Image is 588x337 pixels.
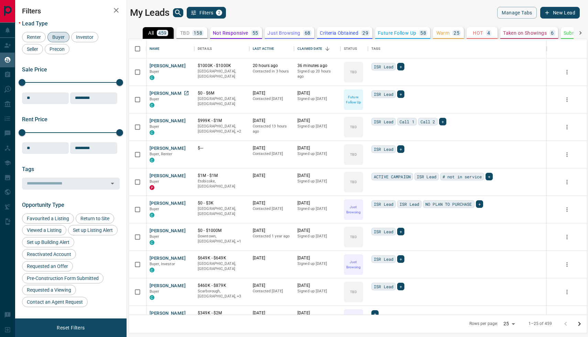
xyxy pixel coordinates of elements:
span: ISR Lead [374,146,393,153]
span: Requested a Viewing [24,287,74,293]
div: Status [344,39,357,58]
p: 20 hours ago [253,63,291,69]
p: 6 [551,31,554,35]
span: + [400,146,402,153]
div: Requested an Offer [22,261,73,271]
p: [GEOGRAPHIC_DATA], [GEOGRAPHIC_DATA] [198,261,246,272]
button: [PERSON_NAME] [150,283,186,289]
p: [DATE] [253,200,291,206]
button: more [562,204,572,215]
p: $0 - $6M [198,90,246,96]
p: [DATE] [253,228,291,234]
p: [DATE] [297,173,337,179]
button: more [562,259,572,270]
p: Signed up [DATE] [297,151,337,157]
p: $1M - $1M [198,173,246,179]
p: Criteria Obtained [320,31,358,35]
span: Buyer [150,69,160,74]
div: Pre-Construction Form Submitted [22,273,104,283]
p: [DATE] [253,255,291,261]
button: Go to next page [573,317,586,331]
div: Precon [45,44,69,54]
div: Contact an Agent Request [22,297,88,307]
div: condos.ca [150,130,154,135]
span: Buyer [150,179,160,184]
p: TBD [350,234,357,239]
p: Contacted [DATE] [253,151,291,157]
p: Signed up [DATE] [297,289,337,294]
span: + [442,118,444,125]
p: Contacted 13 hours ago [253,124,291,134]
p: Signed up [DATE] [297,96,337,102]
p: Warm [436,31,450,35]
span: # not in service [443,173,482,180]
button: search button [173,8,183,17]
span: Precon [47,46,67,52]
div: + [397,228,404,235]
p: Signed up [DATE] [297,234,337,239]
span: + [374,311,376,317]
p: [DATE] [297,145,337,151]
span: Favourited a Listing [24,216,72,221]
div: Renter [22,32,46,42]
div: condos.ca [150,295,154,300]
p: HOT [473,31,483,35]
p: Taken on Showings [503,31,547,35]
span: Buyer [150,234,160,239]
div: Details [194,39,249,58]
div: 25 [501,319,517,329]
p: [DATE] [297,90,337,96]
span: Sale Price [22,66,47,73]
p: $460K - $879K [198,283,246,289]
button: [PERSON_NAME] [150,200,186,207]
div: + [397,145,404,153]
p: Not Responsive [213,31,248,35]
p: TBD [350,69,357,75]
div: Set up Building Alert [22,237,74,247]
div: Investor [71,32,98,42]
p: [DATE] [253,90,291,96]
div: Viewed a Listing [22,225,66,235]
p: North York, West End, Toronto [198,289,246,299]
p: 459 [158,31,167,35]
div: Last Active [253,39,274,58]
p: Just Browsing [345,314,362,325]
button: Filters2 [187,7,226,19]
span: Lead Type [22,20,48,27]
span: + [400,283,402,290]
div: property.ca [150,185,154,190]
button: more [562,232,572,242]
p: $0 - $1000M [198,228,246,234]
button: [PERSON_NAME] [150,63,186,69]
span: Pre-Construction Form Submitted [24,276,101,281]
span: Set up Building Alert [24,239,72,245]
div: Claimed Date [297,39,323,58]
div: + [476,200,483,208]
p: $0 - $3K [198,200,246,206]
span: Buyer [150,124,160,129]
div: Seller [22,44,43,54]
div: Claimed Date [294,39,340,58]
p: [DATE] [253,310,291,316]
span: + [478,201,481,207]
span: Reactivated Account [24,251,74,257]
p: $--- [198,145,246,151]
span: ISR Lead [374,283,393,290]
p: 158 [194,31,202,35]
p: 1–25 of 459 [529,321,552,327]
p: TBD [350,124,357,130]
a: Open in New Tab [182,89,191,98]
div: + [397,63,404,70]
span: Buyer [150,97,160,101]
p: [DATE] [297,228,337,234]
p: [DATE] [297,200,337,206]
p: [GEOGRAPHIC_DATA], [GEOGRAPHIC_DATA] [198,96,246,107]
span: Rent Price [22,116,47,123]
div: condos.ca [150,158,154,162]
div: condos.ca [150,103,154,108]
p: Future Follow Up [345,94,362,105]
span: Buyer, Renter [150,152,173,156]
span: Seller [24,46,41,52]
p: Future Follow Up [378,31,416,35]
button: [PERSON_NAME] [150,118,186,124]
